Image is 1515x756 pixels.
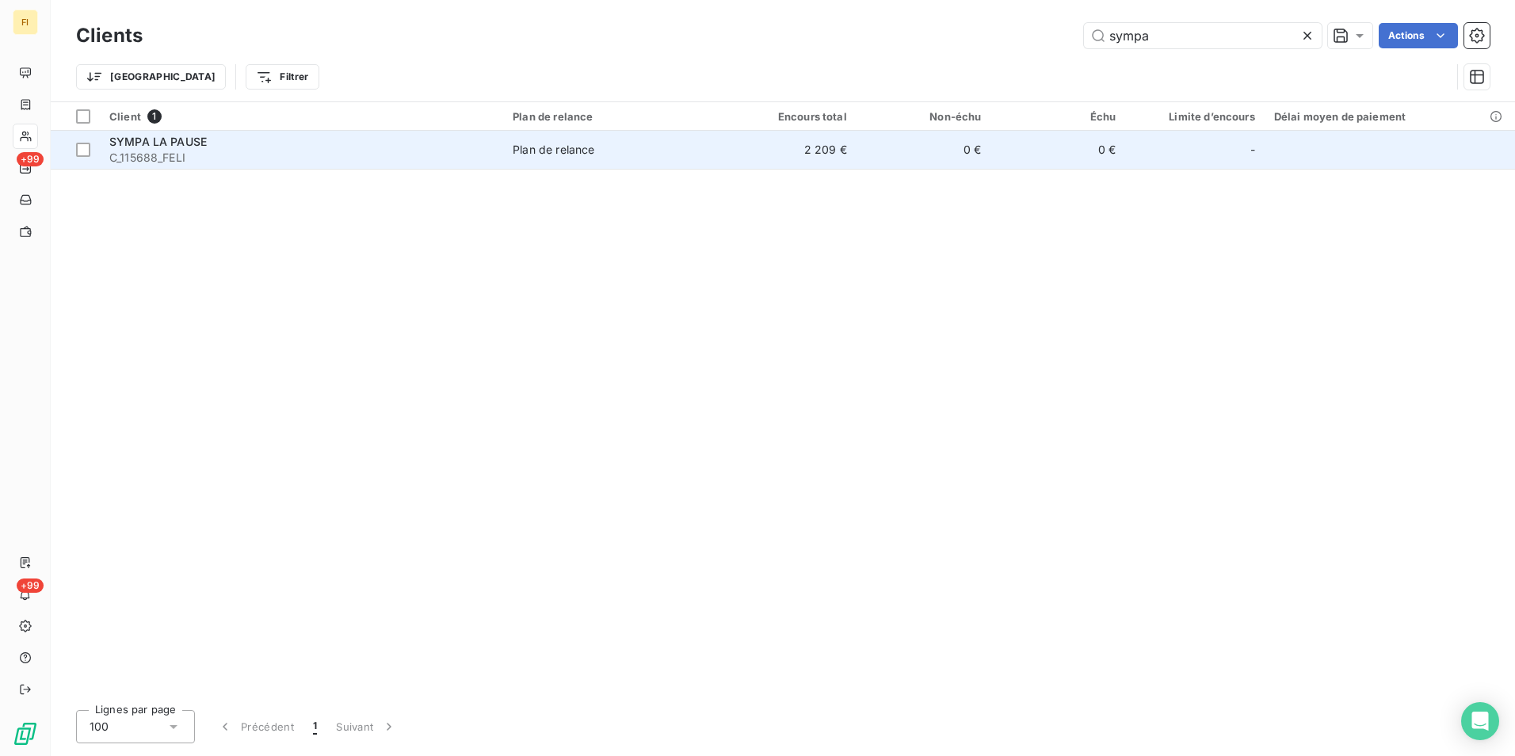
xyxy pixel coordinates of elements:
td: 2 209 € [722,131,857,169]
img: Logo LeanPay [13,721,38,746]
div: Open Intercom Messenger [1461,702,1499,740]
button: [GEOGRAPHIC_DATA] [76,64,226,90]
span: - [1250,142,1255,158]
div: Délai moyen de paiement [1274,110,1505,123]
button: 1 [303,710,326,743]
div: Non-échu [866,110,982,123]
span: 1 [147,109,162,124]
span: Client [109,110,141,123]
div: Plan de relance [513,142,594,158]
div: Plan de relance [513,110,712,123]
span: +99 [17,578,44,593]
h3: Clients [76,21,143,50]
div: Limite d’encours [1135,110,1255,123]
button: Actions [1379,23,1458,48]
button: Filtrer [246,64,319,90]
span: C_115688_FELI [109,150,494,166]
input: Rechercher [1084,23,1322,48]
td: 0 € [990,131,1125,169]
span: +99 [17,152,44,166]
span: 100 [90,719,109,735]
div: FI [13,10,38,35]
button: Suivant [326,710,406,743]
td: 0 € [857,131,991,169]
button: Précédent [208,710,303,743]
span: 1 [313,719,317,735]
span: SYMPA LA PAUSE [109,135,207,148]
div: Encours total [731,110,847,123]
div: Échu [1000,110,1116,123]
